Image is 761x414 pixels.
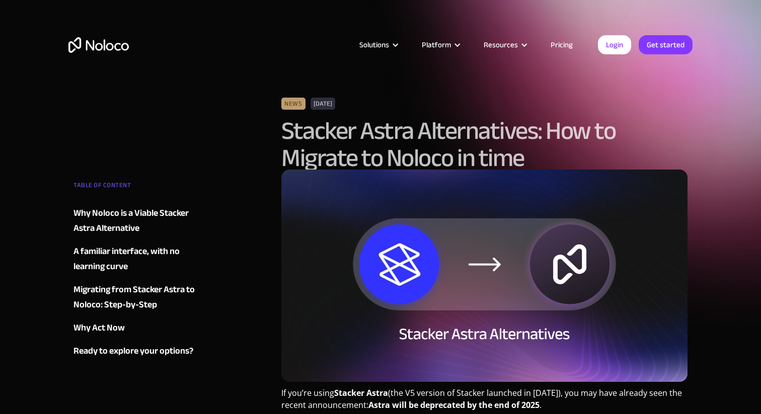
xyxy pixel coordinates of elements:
a: home [68,37,129,53]
a: Why Act Now [73,320,195,336]
div: Ready to explore your options? [73,344,193,359]
a: Why Noloco is a Viable Stacker Astra Alternative [73,206,195,236]
strong: Astra will be deprecated by the end of 2025 [368,399,540,410]
div: Platform [422,38,451,51]
div: Why Act Now [73,320,125,336]
div: Solutions [359,38,389,51]
a: Ready to explore your options? [73,344,195,359]
a: Get started [639,35,693,54]
div: Platform [409,38,471,51]
a: Pricing [538,38,585,51]
strong: Stacker Astra [334,387,388,398]
div: TABLE OF CONTENT [73,178,195,198]
a: Login [598,35,631,54]
div: Resources [471,38,538,51]
div: News [281,98,306,110]
a: Migrating from Stacker Astra to Noloco: Step-by-Step [73,282,195,312]
div: Resources [484,38,518,51]
div: [DATE] [311,98,335,110]
a: A familiar interface, with no learning curve [73,244,195,274]
h1: Stacker Astra Alternatives: How to Migrate to Noloco in time [281,117,688,172]
div: Solutions [347,38,409,51]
